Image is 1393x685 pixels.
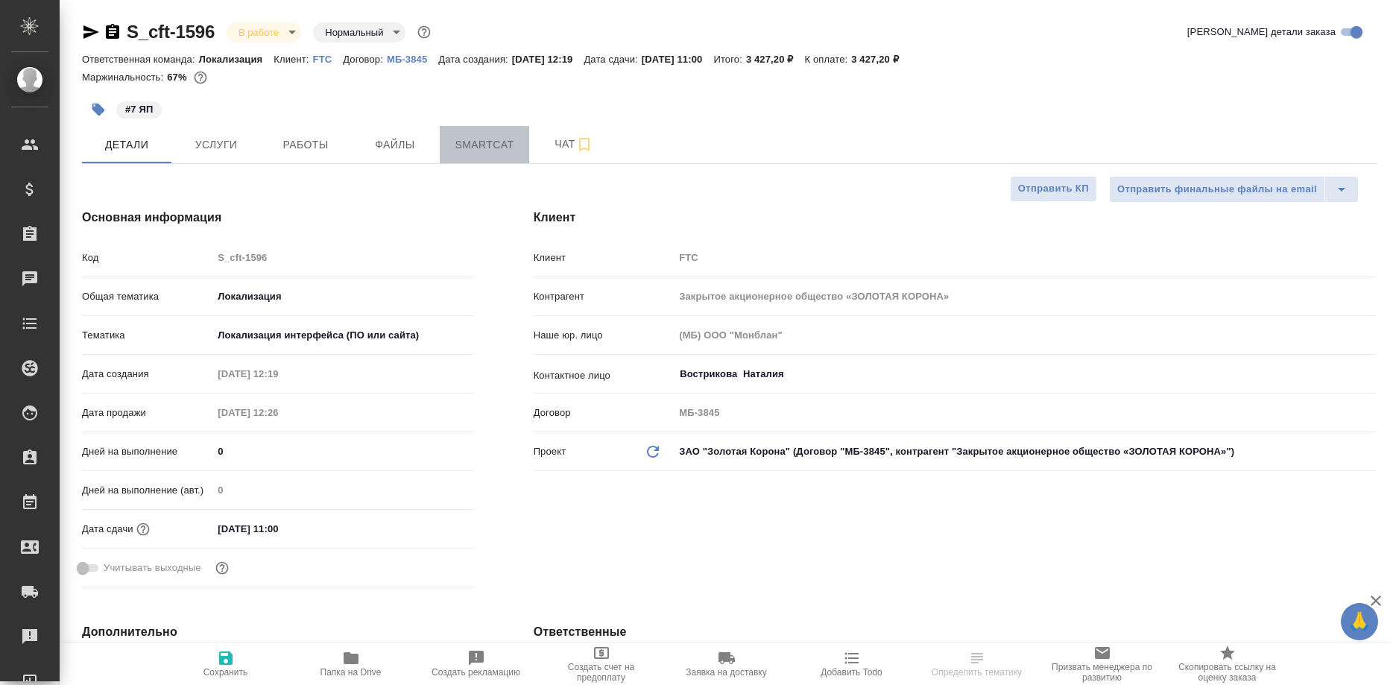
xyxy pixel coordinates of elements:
[686,667,766,678] span: Заявка на доставку
[1010,176,1097,202] button: Отправить КП
[320,26,388,39] button: Нормальный
[789,643,915,685] button: Добавить Todo
[1165,643,1290,685] button: Скопировать ссылку на оценку заказа
[343,54,387,65] p: Договор:
[274,54,312,65] p: Клиент:
[212,441,473,462] input: ✎ Введи что-нибудь
[212,479,473,501] input: Пустое поле
[1040,643,1165,685] button: Призвать менеджера по развитию
[1174,662,1281,683] span: Скопировать ссылку на оценку заказа
[234,26,283,39] button: В работе
[212,323,473,348] div: Локализация интерфейса (ПО или сайта)
[212,284,473,309] div: Локализация
[548,662,655,683] span: Создать счет на предоплату
[191,68,210,87] button: 932.72 RUB;
[534,405,675,420] p: Договор
[212,558,232,578] button: Выбери, если сб и вс нужно считать рабочими днями для выполнения заказа.
[212,402,343,423] input: Пустое поле
[1018,180,1089,198] span: Отправить КП
[534,289,675,304] p: Контрагент
[387,52,438,65] a: МБ-3845
[359,136,431,154] span: Файлы
[1109,176,1325,203] button: Отправить финальные файлы на email
[534,444,566,459] p: Проект
[438,54,511,65] p: Дата создания:
[270,136,341,154] span: Работы
[674,247,1377,268] input: Пустое поле
[82,367,212,382] p: Дата создания
[199,54,274,65] p: Локализация
[82,209,474,227] h4: Основная информация
[804,54,851,65] p: К оплате:
[414,643,539,685] button: Создать рекламацию
[104,23,121,41] button: Скопировать ссылку
[313,22,405,42] div: В работе
[575,136,593,154] svg: Подписаться
[320,667,382,678] span: Папка на Drive
[82,72,167,83] p: Маржинальность:
[1117,181,1317,198] span: Отправить финальные файлы на email
[746,54,805,65] p: 3 427,20 ₽
[414,22,434,42] button: Доп статусы указывают на важность/срочность заказа
[82,623,474,641] h4: Дополнительно
[534,368,675,383] p: Контактное лицо
[387,54,438,65] p: МБ-3845
[203,667,248,678] span: Сохранить
[432,667,520,678] span: Создать рекламацию
[851,54,910,65] p: 3 427,20 ₽
[82,405,212,420] p: Дата продажи
[534,623,1377,641] h4: Ответственные
[212,518,343,540] input: ✎ Введи что-нибудь
[91,136,162,154] span: Детали
[539,643,664,685] button: Создать счет на предоплату
[125,102,153,117] p: #7 ЯП
[674,402,1377,423] input: Пустое поле
[82,328,212,343] p: Тематика
[313,54,344,65] p: FTC
[82,289,212,304] p: Общая тематика
[664,643,789,685] button: Заявка на доставку
[915,643,1040,685] button: Определить тематику
[82,522,133,537] p: Дата сдачи
[104,561,201,575] span: Учитывать выходные
[534,250,675,265] p: Клиент
[167,72,190,83] p: 67%
[449,136,520,154] span: Smartcat
[534,209,1377,227] h4: Клиент
[512,54,584,65] p: [DATE] 12:19
[584,54,641,65] p: Дата сдачи:
[538,135,610,154] span: Чат
[227,22,301,42] div: В работе
[82,250,212,265] p: Код
[713,54,745,65] p: Итого:
[1049,662,1156,683] span: Призвать менеджера по развитию
[163,643,288,685] button: Сохранить
[932,667,1022,678] span: Определить тематику
[133,520,153,539] button: Если добавить услуги и заполнить их объемом, то дата рассчитается автоматически
[1347,606,1372,637] span: 🙏
[1341,603,1378,640] button: 🙏
[288,643,414,685] button: Папка на Drive
[1109,176,1359,203] div: split button
[127,22,215,42] a: S_cft-1596
[212,247,473,268] input: Пустое поле
[82,444,212,459] p: Дней на выполнение
[82,93,115,126] button: Добавить тэг
[313,52,344,65] a: FTC
[674,285,1377,307] input: Пустое поле
[180,136,252,154] span: Услуги
[82,54,199,65] p: Ответственная команда:
[1368,373,1371,376] button: Open
[534,328,675,343] p: Наше юр. лицо
[212,363,343,385] input: Пустое поле
[82,23,100,41] button: Скопировать ссылку для ЯМессенджера
[82,483,212,498] p: Дней на выполнение (авт.)
[115,102,163,115] span: 7 ЯП
[642,54,714,65] p: [DATE] 11:00
[674,324,1377,346] input: Пустое поле
[674,439,1377,464] div: ЗАО "Золотая Корона" (Договор "МБ-3845", контрагент "Закрытое акционерное общество «ЗОЛОТАЯ КОРОН...
[821,667,882,678] span: Добавить Todo
[1187,25,1336,40] span: [PERSON_NAME] детали заказа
